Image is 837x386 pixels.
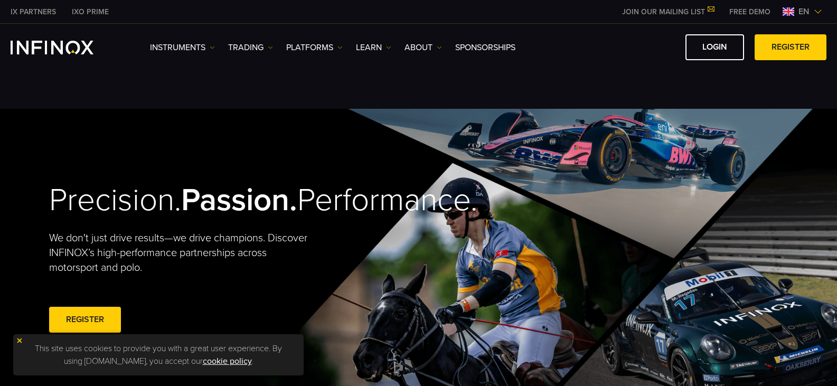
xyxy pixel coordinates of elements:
[11,41,118,54] a: INFINOX Logo
[49,231,315,275] p: We don't just drive results—we drive champions. Discover INFINOX’s high-performance partnerships ...
[685,34,744,60] a: LOGIN
[794,5,814,18] span: en
[356,41,391,54] a: Learn
[228,41,273,54] a: TRADING
[16,337,23,344] img: yellow close icon
[150,41,215,54] a: Instruments
[203,356,252,366] a: cookie policy
[286,41,343,54] a: PLATFORMS
[181,181,297,219] strong: Passion.
[49,181,382,220] h2: Precision. Performance.
[3,6,64,17] a: INFINOX
[18,340,298,370] p: This site uses cookies to provide you with a great user experience. By using [DOMAIN_NAME], you a...
[49,307,121,333] a: REGISTER
[755,34,826,60] a: REGISTER
[721,6,778,17] a: INFINOX MENU
[455,41,515,54] a: SPONSORSHIPS
[405,41,442,54] a: ABOUT
[64,6,117,17] a: INFINOX
[614,7,721,16] a: JOIN OUR MAILING LIST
